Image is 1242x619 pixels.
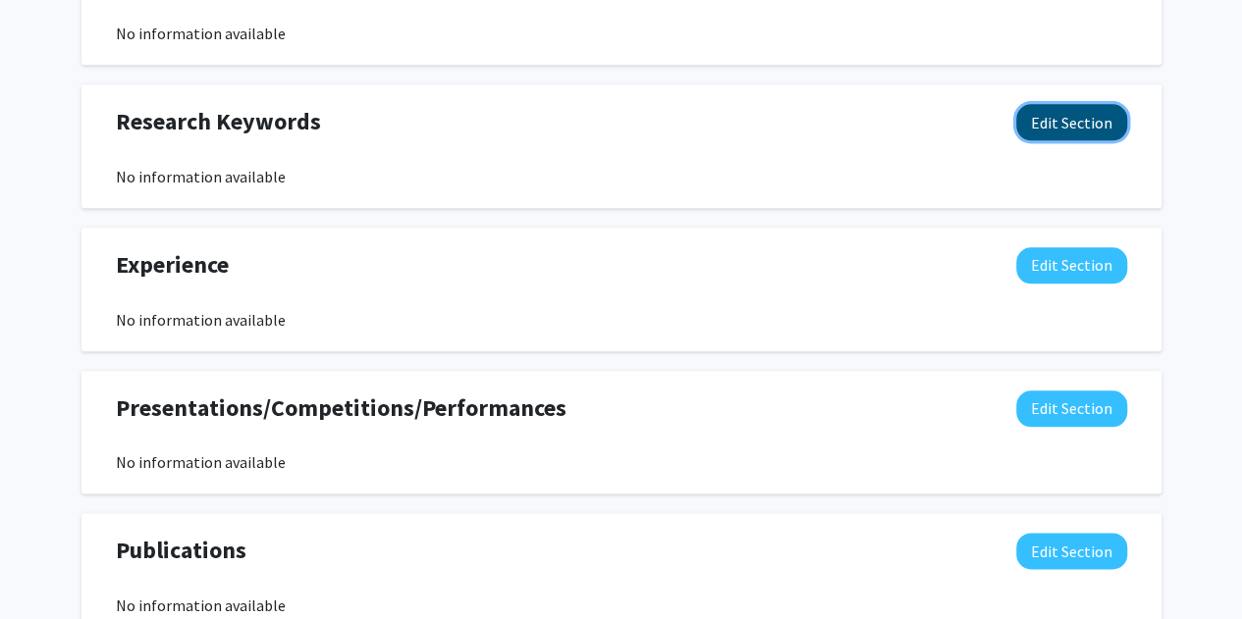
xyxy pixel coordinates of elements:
span: Experience [116,247,229,283]
div: No information available [116,593,1127,617]
button: Edit Research Keywords [1016,104,1127,140]
span: Presentations/Competitions/Performances [116,390,567,426]
button: Edit Publications [1016,533,1127,569]
div: No information available [116,450,1127,474]
span: Publications [116,533,246,568]
button: Edit Experience [1016,247,1127,284]
span: Research Keywords [116,104,321,139]
div: No information available [116,165,1127,188]
div: No information available [116,308,1127,332]
button: Edit Presentations/Competitions/Performances [1016,390,1127,427]
div: No information available [116,22,1127,45]
iframe: Chat [15,531,83,604]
